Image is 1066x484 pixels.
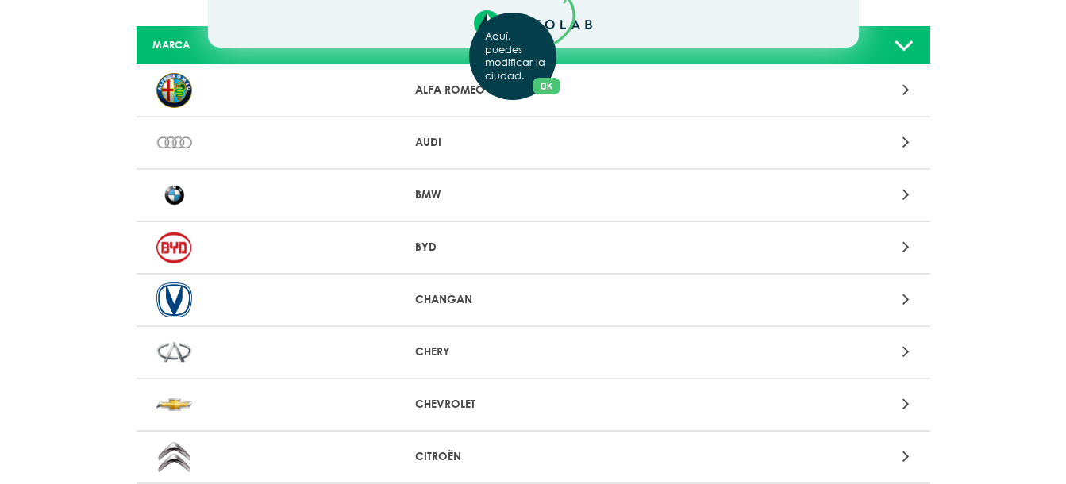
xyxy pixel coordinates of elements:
[156,440,192,474] img: CITROËN
[533,78,560,94] button: Close
[485,30,548,83] p: Aquí, puedes modificar la ciudad.
[156,387,192,422] img: CHEVROLET
[415,448,651,465] p: CITROËN
[415,396,651,413] p: CHEVROLET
